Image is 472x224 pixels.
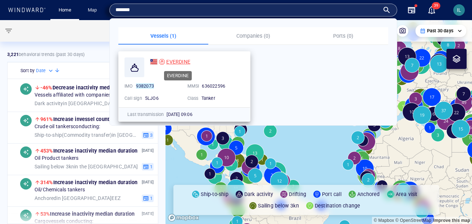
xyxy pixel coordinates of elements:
[40,148,53,154] span: 453%
[127,111,164,118] p: Last transmission
[124,95,142,102] p: Call sign
[244,190,273,199] p: Dark activity
[159,59,165,65] div: Sanctioned
[315,201,360,210] p: Destination change
[124,83,133,89] p: IMO
[423,1,440,19] button: 39
[7,52,19,57] strong: 3,221
[395,218,431,223] a: OpenStreetMap
[433,218,470,223] a: Map feedback
[427,6,436,14] div: Notification center
[82,4,105,17] button: Map
[149,163,153,170] span: 1
[427,28,453,34] p: Past 30 days
[40,85,53,90] span: -46%
[40,148,138,154] span: Increase in activity median duration
[40,179,53,185] span: 314%
[56,4,74,17] a: Home
[167,112,192,117] span: [DATE] 09:06
[322,190,341,199] p: Port call
[35,163,138,170] span: in the [GEOGRAPHIC_DATA]
[35,195,121,201] span: in [GEOGRAPHIC_DATA] EEZ
[201,95,245,102] div: Tanker
[136,83,154,89] mark: 9382073
[457,7,461,13] span: IL
[21,67,35,74] h6: Sort by
[35,163,74,169] span: Sailing below 3kn
[145,95,159,101] span: 5LJO6
[35,132,112,137] span: Ship-to-ship ( Commodity transfer )
[53,4,76,17] button: Home
[35,92,154,98] span: Vessels affiliated with companies in shared.countries.[GEOGRAPHIC_DATA] conducting:
[213,32,294,40] p: Companies (0)
[142,194,154,202] button: 1
[40,85,139,90] span: Decrease in activity median duration
[374,218,394,223] a: Mapbox
[35,123,100,130] span: Crude oil tankers conducting:
[168,214,199,222] a: Mapbox logo
[166,59,190,65] span: EVERDINE
[142,131,154,139] button: 3
[35,195,57,201] span: Anchored
[35,100,127,107] span: in [GEOGRAPHIC_DATA] EEZ
[149,195,153,201] span: 1
[40,116,109,122] span: Increase in vessel count
[150,57,190,66] a: EVERDINE
[35,155,79,162] span: Oil Product tankers
[7,51,85,58] p: behavioral trends (Past 30 days)
[441,192,467,219] iframe: Chat
[142,147,154,154] p: [DATE]
[142,179,154,186] p: [DATE]
[187,83,199,89] p: MMSI
[201,190,228,199] p: Ship-to-ship
[123,32,204,40] p: Vessels (1)
[35,187,85,193] span: Oil/Chemicals tankers
[40,116,53,122] span: 961%
[357,190,380,199] p: Anchored
[36,67,54,74] div: Date
[35,100,63,106] span: Dark activity
[36,67,46,74] h6: Date
[289,190,306,199] p: Drifting
[149,132,153,138] span: 3
[303,32,384,40] p: Ports (0)
[432,2,440,9] span: 39
[40,179,138,185] span: Increase in activity median duration
[396,190,418,199] p: Area visit
[187,95,199,102] p: Class
[85,4,102,17] a: Map
[420,28,462,34] div: Past 30 days
[142,163,154,171] button: 1
[202,83,225,89] span: 636022596
[35,132,139,138] span: in [GEOGRAPHIC_DATA] EEZ
[258,201,299,210] p: Sailing below 3kn
[452,3,466,17] button: IL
